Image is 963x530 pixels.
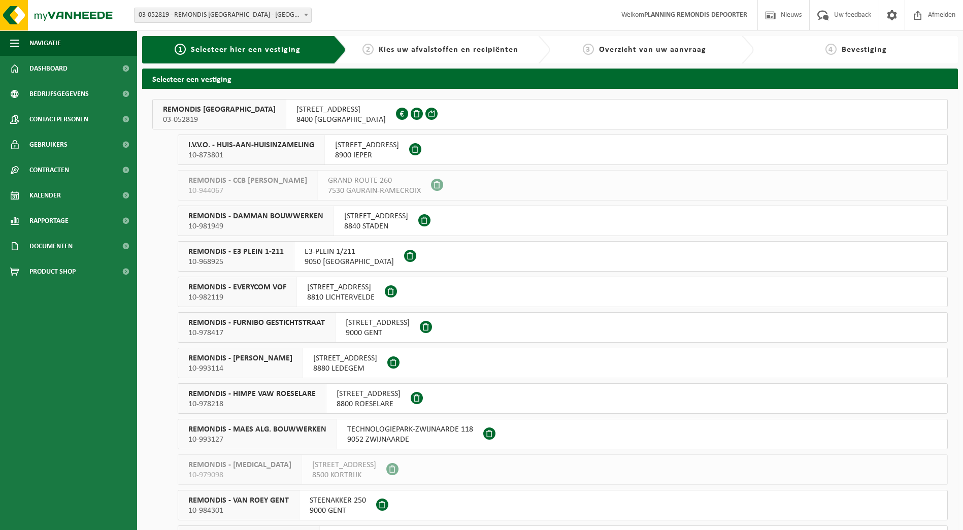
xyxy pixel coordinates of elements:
[188,389,316,399] span: REMONDIS - HIMPE VAW ROESELARE
[379,46,518,54] span: Kies uw afvalstoffen en recipiënten
[163,105,276,115] span: REMONDIS [GEOGRAPHIC_DATA]
[175,44,186,55] span: 1
[188,363,292,374] span: 10-993114
[188,282,286,292] span: REMONDIS - EVERYCOM VOF
[178,490,948,520] button: REMONDIS - VAN ROEY GENT 10-984301 STEENAKKER 2509000 GENT
[335,150,399,160] span: 8900 IEPER
[178,383,948,414] button: REMONDIS - HIMPE VAW ROESELARE 10-978218 [STREET_ADDRESS]8800 ROESELARE
[142,69,958,88] h2: Selecteer een vestiging
[347,435,473,445] span: 9052 ZWIJNAARDE
[825,44,837,55] span: 4
[29,30,61,56] span: Navigatie
[188,211,323,221] span: REMONDIS - DAMMAN BOUWWERKEN
[178,312,948,343] button: REMONDIS - FURNIBO GESTICHTSTRAAT 10-978417 [STREET_ADDRESS]9000 GENT
[188,470,291,480] span: 10-979098
[337,389,401,399] span: [STREET_ADDRESS]
[134,8,312,23] span: 03-052819 - REMONDIS WEST-VLAANDEREN - OOSTENDE
[188,221,323,231] span: 10-981949
[163,115,276,125] span: 03-052819
[346,328,410,338] span: 9000 GENT
[296,105,386,115] span: [STREET_ADDRESS]
[178,206,948,236] button: REMONDIS - DAMMAN BOUWWERKEN 10-981949 [STREET_ADDRESS]8840 STADEN
[188,435,326,445] span: 10-993127
[188,460,291,470] span: REMONDIS - [MEDICAL_DATA]
[178,348,948,378] button: REMONDIS - [PERSON_NAME] 10-993114 [STREET_ADDRESS]8880 LEDEGEM
[29,234,73,259] span: Documenten
[313,363,377,374] span: 8880 LEDEGEM
[328,186,421,196] span: 7530 GAURAIN-RAMECROIX
[188,292,286,303] span: 10-982119
[178,419,948,449] button: REMONDIS - MAES ALG. BOUWWERKEN 10-993127 TECHNOLOGIEPARK-ZWIJNAARDE 1189052 ZWIJNAARDE
[305,257,394,267] span: 9050 [GEOGRAPHIC_DATA]
[307,282,375,292] span: [STREET_ADDRESS]
[29,132,68,157] span: Gebruikers
[188,506,289,516] span: 10-984301
[337,399,401,409] span: 8800 ROESELARE
[583,44,594,55] span: 3
[178,241,948,272] button: REMONDIS - E3 PLEIN 1-211 10-968925 E3-PLEIN 1/2119050 [GEOGRAPHIC_DATA]
[335,140,399,150] span: [STREET_ADDRESS]
[188,424,326,435] span: REMONDIS - MAES ALG. BOUWWERKEN
[152,99,948,129] button: REMONDIS [GEOGRAPHIC_DATA] 03-052819 [STREET_ADDRESS]8400 [GEOGRAPHIC_DATA]
[599,46,706,54] span: Overzicht van uw aanvraag
[313,353,377,363] span: [STREET_ADDRESS]
[310,506,366,516] span: 9000 GENT
[29,81,89,107] span: Bedrijfsgegevens
[362,44,374,55] span: 2
[188,140,314,150] span: I.V.V.O. - HUIS-AAN-HUISINZAMELING
[188,353,292,363] span: REMONDIS - [PERSON_NAME]
[188,186,307,196] span: 10-944067
[188,257,284,267] span: 10-968925
[188,495,289,506] span: REMONDIS - VAN ROEY GENT
[188,328,325,338] span: 10-978417
[307,292,375,303] span: 8810 LICHTERVELDE
[344,211,408,221] span: [STREET_ADDRESS]
[29,157,69,183] span: Contracten
[344,221,408,231] span: 8840 STADEN
[29,56,68,81] span: Dashboard
[178,277,948,307] button: REMONDIS - EVERYCOM VOF 10-982119 [STREET_ADDRESS]8810 LICHTERVELDE
[312,460,376,470] span: [STREET_ADDRESS]
[29,259,76,284] span: Product Shop
[328,176,421,186] span: GRAND ROUTE 260
[644,11,747,19] strong: PLANNING REMONDIS DEPOORTER
[305,247,394,257] span: E3-PLEIN 1/211
[29,208,69,234] span: Rapportage
[29,183,61,208] span: Kalender
[310,495,366,506] span: STEENAKKER 250
[312,470,376,480] span: 8500 KORTRIJK
[188,247,284,257] span: REMONDIS - E3 PLEIN 1-211
[178,135,948,165] button: I.V.V.O. - HUIS-AAN-HUISINZAMELING 10-873801 [STREET_ADDRESS]8900 IEPER
[347,424,473,435] span: TECHNOLOGIEPARK-ZWIJNAARDE 118
[346,318,410,328] span: [STREET_ADDRESS]
[842,46,887,54] span: Bevestiging
[188,176,307,186] span: REMONDIS - CCB [PERSON_NAME]
[188,150,314,160] span: 10-873801
[296,115,386,125] span: 8400 [GEOGRAPHIC_DATA]
[191,46,301,54] span: Selecteer hier een vestiging
[29,107,88,132] span: Contactpersonen
[188,318,325,328] span: REMONDIS - FURNIBO GESTICHTSTRAAT
[135,8,311,22] span: 03-052819 - REMONDIS WEST-VLAANDEREN - OOSTENDE
[188,399,316,409] span: 10-978218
